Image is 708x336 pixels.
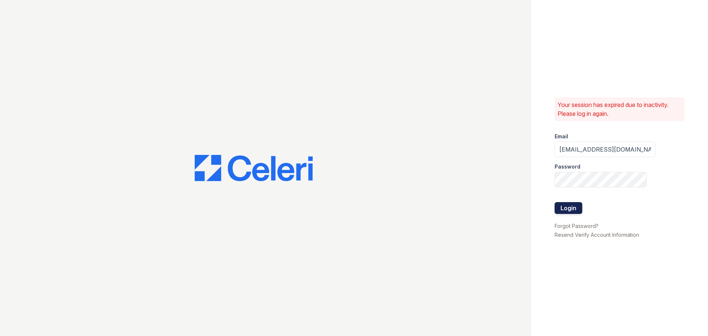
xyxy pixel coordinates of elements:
[555,223,598,229] a: Forgot Password?
[555,232,639,238] a: Resend Verify Account Information
[195,155,313,181] img: CE_Logo_Blue-a8612792a0a2168367f1c8372b55b34899dd931a85d93a1a3d3e32e68fde9ad4.png
[555,202,582,214] button: Login
[555,133,568,140] label: Email
[555,163,580,170] label: Password
[558,100,681,118] p: Your session has expired due to inactivity. Please log in again.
